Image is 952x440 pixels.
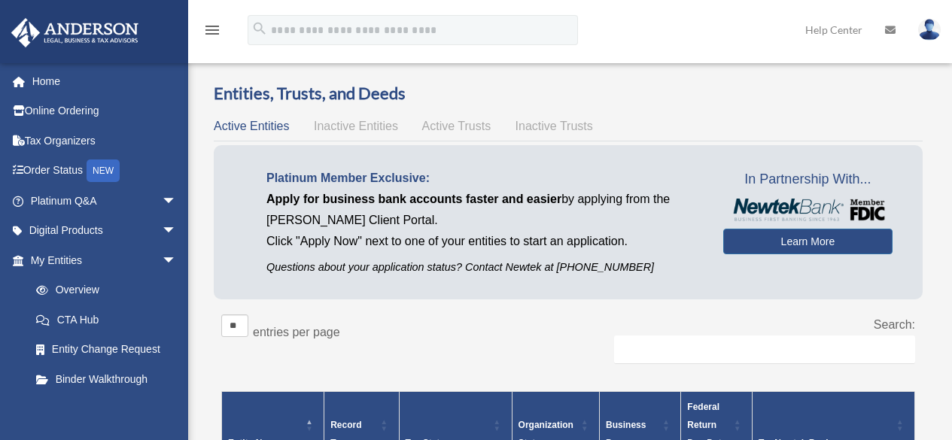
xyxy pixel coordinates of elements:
[266,231,701,252] p: Click "Apply Now" next to one of your entities to start an application.
[266,189,701,231] p: by applying from the [PERSON_NAME] Client Portal.
[11,66,199,96] a: Home
[731,199,885,221] img: NewtekBankLogoSM.png
[422,120,491,132] span: Active Trusts
[7,18,143,47] img: Anderson Advisors Platinum Portal
[918,19,941,41] img: User Pic
[162,186,192,217] span: arrow_drop_down
[21,275,184,305] a: Overview
[516,120,593,132] span: Inactive Trusts
[214,82,923,105] h3: Entities, Trusts, and Deeds
[203,26,221,39] a: menu
[87,159,120,182] div: NEW
[214,120,289,132] span: Active Entities
[11,156,199,187] a: Order StatusNEW
[723,229,893,254] a: Learn More
[253,326,340,338] label: entries per page
[162,245,192,276] span: arrow_drop_down
[266,193,561,205] span: Apply for business bank accounts faster and easier
[21,305,192,335] a: CTA Hub
[11,126,199,156] a: Tax Organizers
[11,186,199,216] a: Platinum Q&Aarrow_drop_down
[314,120,398,132] span: Inactive Entities
[21,364,192,394] a: Binder Walkthrough
[266,258,701,277] p: Questions about your application status? Contact Newtek at [PHONE_NUMBER]
[11,245,192,275] a: My Entitiesarrow_drop_down
[11,216,199,246] a: Digital Productsarrow_drop_down
[266,168,701,189] p: Platinum Member Exclusive:
[251,20,268,37] i: search
[11,96,199,126] a: Online Ordering
[21,335,192,365] a: Entity Change Request
[203,21,221,39] i: menu
[874,318,915,331] label: Search:
[162,216,192,247] span: arrow_drop_down
[723,168,893,192] span: In Partnership With...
